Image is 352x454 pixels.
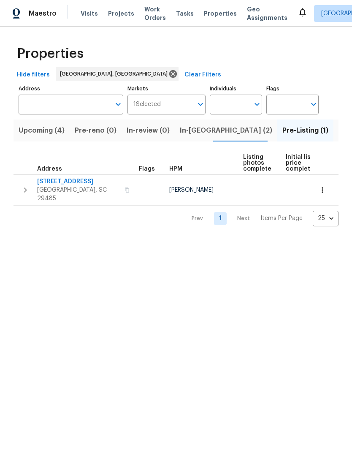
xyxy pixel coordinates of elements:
[210,86,262,91] label: Individuals
[313,207,338,229] div: 25
[81,9,98,18] span: Visits
[37,177,119,186] span: [STREET_ADDRESS]
[260,214,303,223] p: Items Per Page
[127,86,206,91] label: Markets
[56,67,179,81] div: [GEOGRAPHIC_DATA], [GEOGRAPHIC_DATA]
[14,67,53,83] button: Hide filters
[29,9,57,18] span: Maestro
[127,125,170,136] span: In-review (0)
[204,9,237,18] span: Properties
[169,166,182,172] span: HPM
[19,86,123,91] label: Address
[243,154,271,172] span: Listing photos complete
[37,186,119,203] span: [GEOGRAPHIC_DATA], SC 29485
[247,5,287,22] span: Geo Assignments
[17,49,84,58] span: Properties
[75,125,116,136] span: Pre-reno (0)
[19,125,65,136] span: Upcoming (4)
[251,98,263,110] button: Open
[286,154,314,172] span: Initial list price complete
[282,125,328,136] span: Pre-Listing (1)
[214,212,227,225] a: Goto page 1
[133,101,161,108] span: 1 Selected
[308,98,320,110] button: Open
[17,70,50,80] span: Hide filters
[112,98,124,110] button: Open
[108,9,134,18] span: Projects
[184,70,221,80] span: Clear Filters
[181,67,225,83] button: Clear Filters
[180,125,272,136] span: In-[GEOGRAPHIC_DATA] (2)
[144,5,166,22] span: Work Orders
[60,70,171,78] span: [GEOGRAPHIC_DATA], [GEOGRAPHIC_DATA]
[176,11,194,16] span: Tasks
[195,98,206,110] button: Open
[184,211,338,226] nav: Pagination Navigation
[139,166,155,172] span: Flags
[266,86,319,91] label: Flags
[169,187,214,193] span: [PERSON_NAME]
[37,166,62,172] span: Address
